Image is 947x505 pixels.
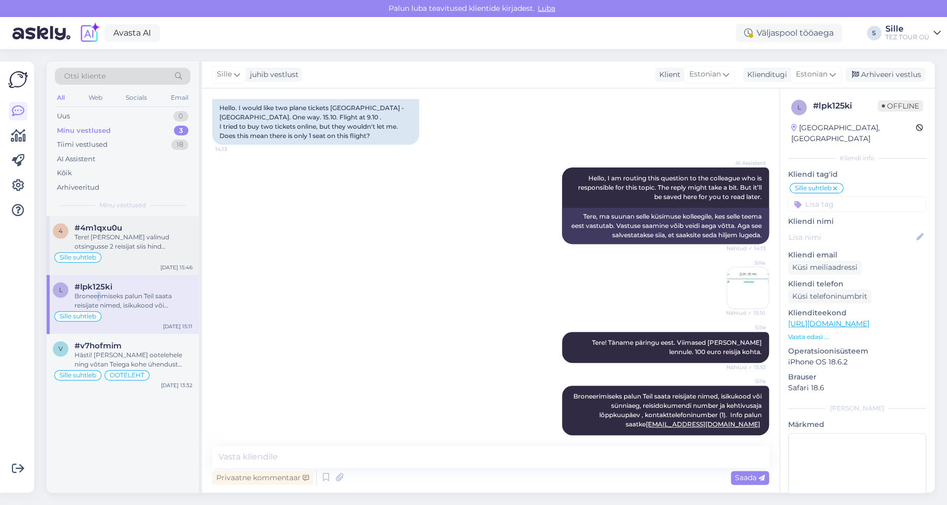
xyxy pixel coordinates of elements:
div: [GEOGRAPHIC_DATA], [GEOGRAPHIC_DATA] [791,123,916,144]
a: SilleTEZ TOUR OÜ [885,25,941,41]
div: Minu vestlused [57,126,111,136]
p: Safari 18.6 [788,382,926,393]
div: [PERSON_NAME] [788,404,926,413]
div: Tiimi vestlused [57,140,108,150]
input: Lisa tag [788,196,926,212]
p: Vaata edasi ... [788,332,926,342]
div: Küsi telefoninumbrit [788,289,871,303]
span: Sille [727,259,765,267]
div: [DATE] 15:46 [160,264,193,271]
p: iPhone OS 18.6.2 [788,357,926,368]
div: Tere, ma suunan selle küsimuse kolleegile, kes selle teema eest vastutab. Vastuse saamine võib ve... [562,208,769,244]
div: Klient [655,69,680,80]
span: #v7hofmim [75,341,122,350]
span: l [797,103,801,111]
div: S [867,26,881,40]
div: AI Assistent [57,154,95,164]
span: AI Assistent [727,159,766,167]
span: #4m1qxu0u [75,223,122,233]
span: Saada [735,473,765,482]
div: Socials [124,91,149,104]
span: Otsi kliente [64,71,106,82]
span: Sille suhtleb [60,254,96,261]
span: Nähtud ✓ 15:10 [726,309,765,317]
span: Hello, I am routing this question to the colleague who is responsible for this topic. The reply m... [578,174,763,201]
div: Arhiveeritud [57,182,99,193]
p: Märkmed [788,419,926,430]
span: 14:13 [215,145,254,153]
div: Klienditugi [743,69,787,80]
span: Sille suhtleb [795,185,832,191]
div: 0 [173,111,188,121]
div: Kliendi info [788,154,926,163]
span: Estonian [689,69,721,80]
img: explore-ai [79,22,100,44]
span: Sille [217,69,232,80]
div: # lpk125ki [813,100,878,112]
a: [EMAIL_ADDRESS][DOMAIN_NAME] [646,420,760,428]
span: Sille [727,324,766,331]
span: Luba [535,4,558,13]
img: Askly Logo [8,70,28,89]
span: Nähtud ✓ 15:10 [727,363,766,371]
p: Kliendi email [788,250,926,261]
div: 3 [174,126,188,136]
span: v [58,345,63,353]
span: Nähtud ✓ 15:11 [727,436,766,443]
div: Kõik [57,168,72,178]
div: Broneerimiseks palun Teil saata reisijate nimed, isikukood või sünniaeg, reisidokumendi number ja... [75,292,193,310]
div: Uus [57,111,70,121]
a: Avasta AI [105,24,160,42]
span: Estonian [796,69,827,80]
span: OOTELEHT [110,372,144,378]
p: Operatsioonisüsteem [788,346,926,357]
span: Offline [878,100,923,112]
p: Brauser [788,372,926,382]
img: Attachment [727,267,768,309]
span: Sille suhtleb [60,313,96,319]
div: [DATE] 13:32 [161,381,193,389]
span: Nähtud ✓ 14:13 [727,244,766,252]
span: Minu vestlused [99,201,146,210]
span: Broneerimiseks palun Teil saata reisijate nimed, isikukood või sünniaeg, reisidokumendi number ja... [573,392,763,428]
div: juhib vestlust [246,69,299,80]
input: Lisa nimi [789,232,914,243]
div: All [55,91,67,104]
div: TEZ TOUR OÜ [885,33,929,41]
div: Arhiveeri vestlus [846,68,925,82]
div: Küsi meiliaadressi [788,261,862,274]
span: Sille suhtleb [60,372,96,378]
div: Privaatne kommentaar [212,471,313,485]
div: Tere! [PERSON_NAME] valinud otsingusse 2 reisijat siis hind [PERSON_NAME] [75,233,193,251]
p: Kliendi nimi [788,216,926,227]
a: [URL][DOMAIN_NAME] [788,319,869,328]
div: Sille [885,25,929,33]
div: 18 [171,140,188,150]
div: Hello. I would like two plane tickets [GEOGRAPHIC_DATA] -[GEOGRAPHIC_DATA]. One way. 15.10. Fligh... [212,99,419,145]
span: l [59,286,63,294]
div: Hästi! [PERSON_NAME] ootelehele ning võtan Teiega kohe ühendust [EMAIL_ADDRESS][DOMAIN_NAME] kui ... [75,350,193,369]
div: Web [86,91,105,104]
span: #lpk125ki [75,282,112,292]
p: Kliendi tag'id [788,169,926,180]
div: Email [169,91,190,104]
div: Väljaspool tööaega [736,24,842,42]
span: 4 [58,227,63,235]
p: Klienditeekond [788,308,926,318]
span: Tere! Täname päringu eest. Viimased [PERSON_NAME] lennule. 100 euro reisija kohta. [592,339,763,356]
p: Kliendi telefon [788,279,926,289]
span: Sille [727,377,766,385]
div: [DATE] 15:11 [163,323,193,330]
